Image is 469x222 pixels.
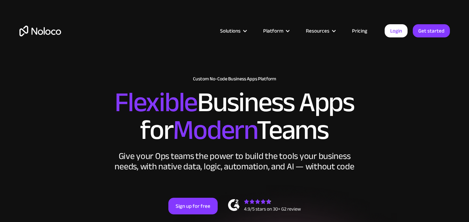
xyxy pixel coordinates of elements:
[115,77,197,128] span: Flexible
[343,26,376,35] a: Pricing
[19,89,450,144] h2: Business Apps for Teams
[413,24,450,37] a: Get started
[254,26,297,35] div: Platform
[220,26,241,35] div: Solutions
[297,26,343,35] div: Resources
[173,104,257,156] span: Modern
[19,26,61,36] a: home
[113,151,356,172] div: Give your Ops teams the power to build the tools your business needs, with native data, logic, au...
[385,24,408,37] a: Login
[306,26,329,35] div: Resources
[19,76,450,82] h1: Custom No-Code Business Apps Platform
[211,26,254,35] div: Solutions
[168,198,218,214] a: Sign up for free
[263,26,283,35] div: Platform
